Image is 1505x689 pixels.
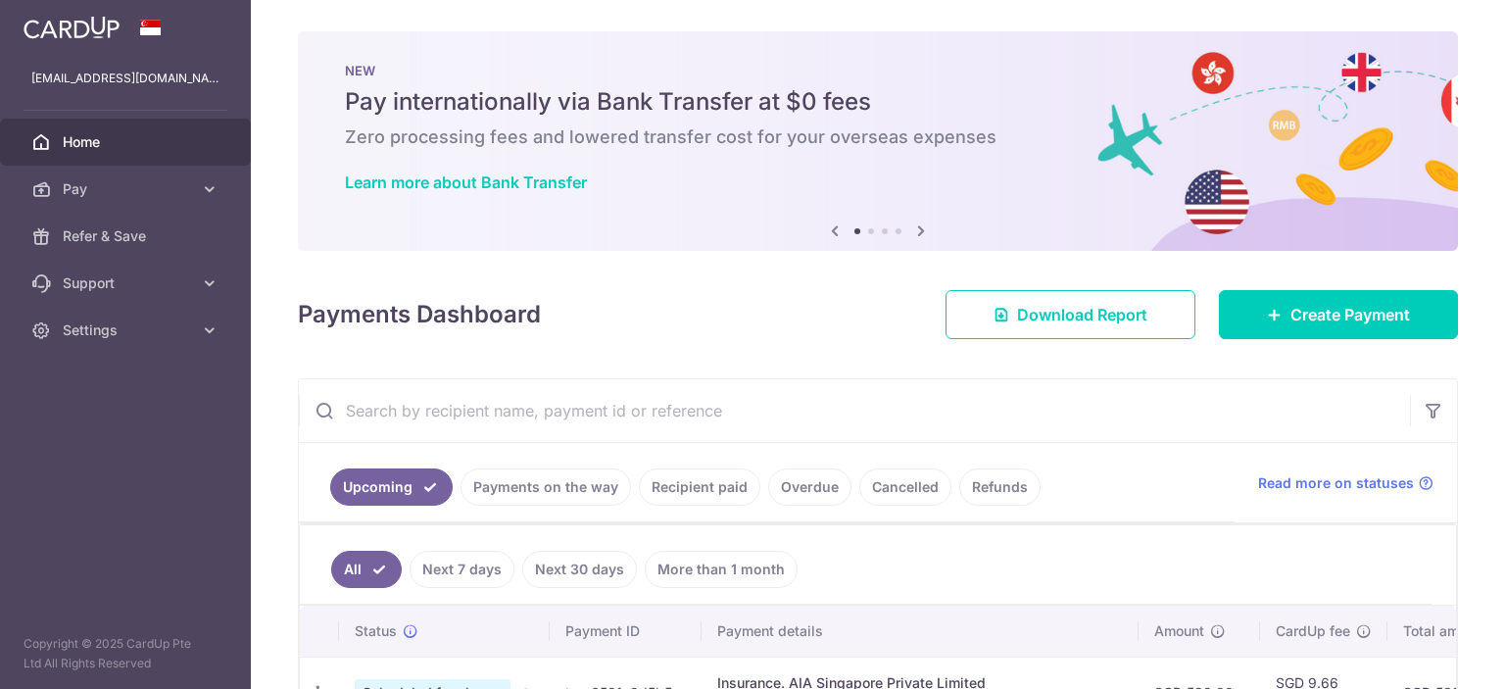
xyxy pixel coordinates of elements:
[768,468,851,506] a: Overdue
[299,379,1410,442] input: Search by recipient name, payment id or reference
[31,69,219,88] p: [EMAIL_ADDRESS][DOMAIN_NAME]
[1017,303,1147,326] span: Download Report
[298,297,541,332] h4: Payments Dashboard
[331,551,402,588] a: All
[63,132,192,152] span: Home
[1258,473,1433,493] a: Read more on statuses
[702,606,1139,657] th: Payment details
[345,63,1411,78] p: NEW
[645,551,798,588] a: More than 1 month
[639,468,760,506] a: Recipient paid
[298,31,1458,251] img: Bank transfer banner
[410,551,514,588] a: Next 7 days
[63,226,192,246] span: Refer & Save
[345,125,1411,149] h6: Zero processing fees and lowered transfer cost for your overseas expenses
[1403,621,1468,641] span: Total amt.
[946,290,1195,339] a: Download Report
[63,179,192,199] span: Pay
[1219,290,1458,339] a: Create Payment
[1154,621,1204,641] span: Amount
[24,16,120,39] img: CardUp
[959,468,1041,506] a: Refunds
[522,551,637,588] a: Next 30 days
[550,606,702,657] th: Payment ID
[63,320,192,340] span: Settings
[345,172,587,192] a: Learn more about Bank Transfer
[1276,621,1350,641] span: CardUp fee
[63,273,192,293] span: Support
[330,468,453,506] a: Upcoming
[355,621,397,641] span: Status
[859,468,951,506] a: Cancelled
[461,468,631,506] a: Payments on the way
[1290,303,1410,326] span: Create Payment
[1258,473,1414,493] span: Read more on statuses
[345,86,1411,118] h5: Pay internationally via Bank Transfer at $0 fees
